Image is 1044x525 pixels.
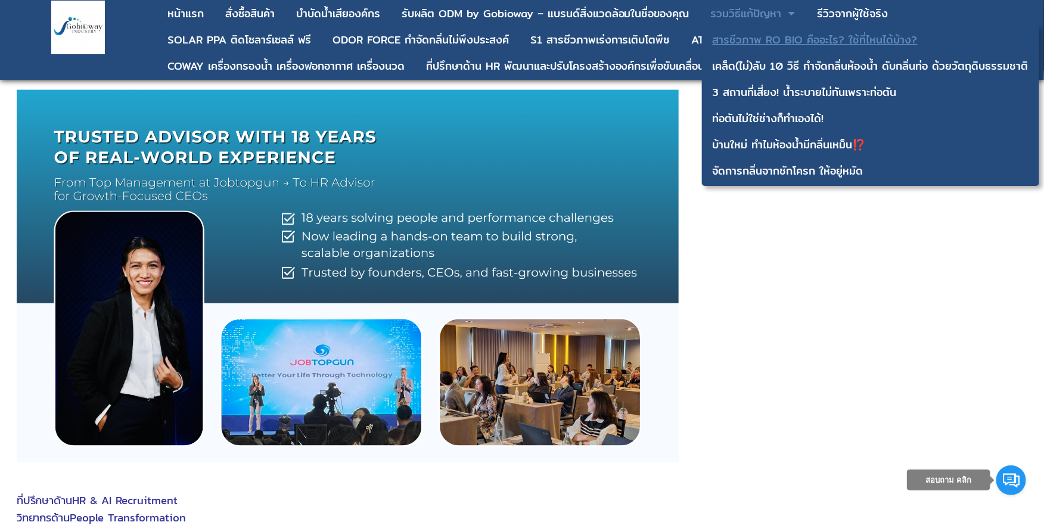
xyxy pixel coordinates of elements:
[713,113,1029,124] div: ท่อตันไม่ใช่ช่างก็ทำเองได้!
[704,107,1037,130] a: ท่อตันไม่ใช่ช่างก็ทำเองได้!
[704,81,1037,104] a: 3 สถานที่เสี่ยง! น้ำระบายไม่ทันเพราะท่อตัน
[402,2,689,25] a: รับผลิต ODM by Gobioway – แบรนด์สิ่งแวดล้อมในชื่อของคุณ
[426,55,729,77] a: ที่ปรึกษาด้าน HR พัฒนาและปรับโครงสร้างองค์กรเพื่อขับเคลื่อนธุรกิจ
[296,2,380,25] a: บําบัดน้ำเสียองค์กร
[167,2,204,25] a: หน้าแรก
[167,35,311,45] div: SOLAR PPA ติดโซลาร์เซลล์ ฟรี
[530,29,670,51] a: S1 สารชีวภาพเร่งการเติบโตพืช
[711,2,782,25] a: รวมวิธีแก้ปัญหา
[711,8,782,19] div: รวมวิธีแก้ปัญหา
[402,8,689,19] div: รับผลิต ODM by Gobioway – แบรนด์สิ่งแวดล้อมในชื่อของคุณ
[704,29,1037,51] a: สารชีวภาพ RO BIO คืออะไร? ใช้ที่ไหนได้บ้าง?
[530,35,670,45] div: S1 สารชีวภาพเร่งการเติบโตพืช
[704,160,1037,182] a: จัดการกลิ่นจากชักโครก ให้อยู่หมัด
[818,2,888,25] a: รีวิวจากผู้ใช้จริง
[692,29,947,51] a: ATK ชุดตรวจโควิด-19 / FLU A+B / RSV / สารเสพติด
[167,29,311,51] a: SOLAR PPA ติดโซลาร์เซลล์ ฟรี
[713,139,1029,150] div: บ้านใหม่ ทำไมห้องน้ำมีกลิ่นเหม็น⁉️
[704,55,1037,77] a: เคล็ด(ไม่)ลับ 10 วิธี กำจัดกลิ่นห้องน้ำ ดับกลิ่นท่อ ด้วยวัตถุดิบธรรมชาติ
[167,8,204,19] div: หน้าแรก
[713,61,1029,72] div: เคล็ด(ไม่)ลับ 10 วิธี กำจัดกลิ่นห้องน้ำ ดับกลิ่นท่อ ด้วยวัตถุดิบธรรมชาติ
[704,133,1037,156] a: บ้านใหม่ ทำไมห้องน้ำมีกลิ่นเหม็น⁉️
[713,35,1029,45] div: สารชีวภาพ RO BIO คืออะไร? ใช้ที่ไหนได้บ้าง?
[926,476,972,484] span: สอบถาม คลิก
[17,492,73,509] span: ที่ปรึกษาด้าน
[713,166,1029,176] div: จัดการกลิ่นจากชักโครก ให้อยู่หมัด
[167,55,405,77] a: COWAY เครื่องกรองน้ำ เครื่องฟอกอากาศ เครื่องนวด
[818,8,888,19] div: รีวิวจากผู้ใช้จริง
[713,87,1029,98] div: 3 สถานที่เสี่ยง! น้ำระบายไม่ทันเพราะท่อตัน
[426,61,729,72] div: ที่ปรึกษาด้าน HR พัฒนาและปรับโครงสร้างองค์กรเพื่อขับเคลื่อนธุรกิจ
[296,8,380,19] div: บําบัดน้ำเสียองค์กร
[51,1,105,54] img: large-1644130236041.jpg
[225,8,275,19] div: สั่งซื้อสินค้า
[167,61,405,72] div: COWAY เครื่องกรองน้ำ เครื่องฟอกอากาศ เครื่องนวด
[333,29,509,51] a: ODOR FORCE กำจัดกลิ่นไม่พึงประสงค์
[73,492,178,509] span: HR & AI Recruitment
[692,35,947,45] div: ATK ชุดตรวจโควิด-19 / FLU A+B / RSV / สารเสพติด
[333,35,509,45] div: ODOR FORCE กำจัดกลิ่นไม่พึงประสงค์
[225,2,275,25] a: สั่งซื้อสินค้า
